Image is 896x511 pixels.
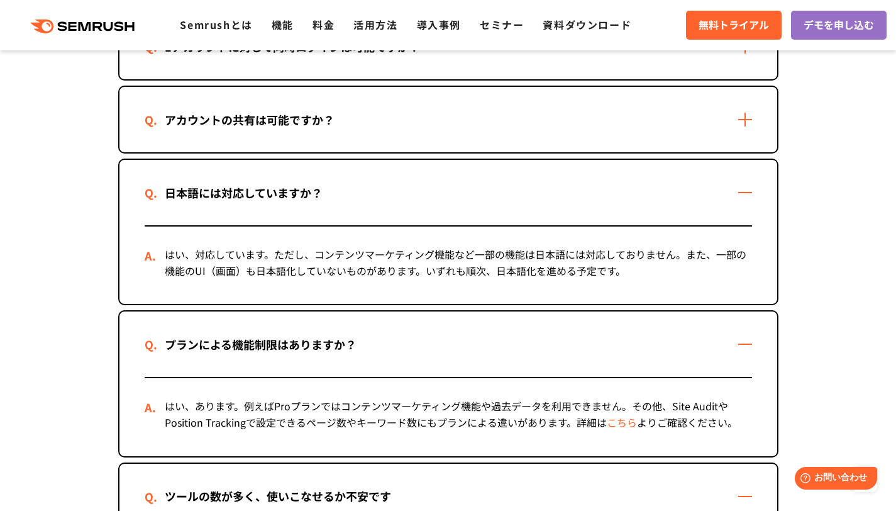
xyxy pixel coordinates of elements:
[686,11,782,40] a: 無料トライアル
[145,184,343,202] div: 日本語には対応していますか？
[784,462,882,497] iframe: Help widget launcher
[480,17,524,32] a: セミナー
[543,17,631,32] a: 資料ダウンロード
[699,17,769,33] span: 無料トライアル
[353,17,397,32] a: 活用方法
[145,378,752,456] div: はい、あります。例えばProプランではコンテンツマーケティング機能や過去データを利用できません。その他、Site AuditやPosition Trackingで設定できるページ数やキーワード数...
[145,335,377,354] div: プランによる機能制限はありますか？
[312,17,335,32] a: 料金
[791,11,887,40] a: デモを申し込む
[145,487,411,505] div: ツールの数が多く、使いこなせるか不安です
[145,111,355,129] div: アカウントの共有は可能ですか？
[804,17,874,33] span: デモを申し込む
[145,227,752,304] div: はい、対応しています。ただし、コンテンツマーケティング機能など一部の機能は日本語には対応しておりません。また、一部の機能のUI（画面）も日本語化していないものがあります。いずれも順次、日本語化を...
[417,17,461,32] a: 導入事例
[180,17,252,32] a: Semrushとは
[607,415,637,430] a: こちら
[272,17,294,32] a: 機能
